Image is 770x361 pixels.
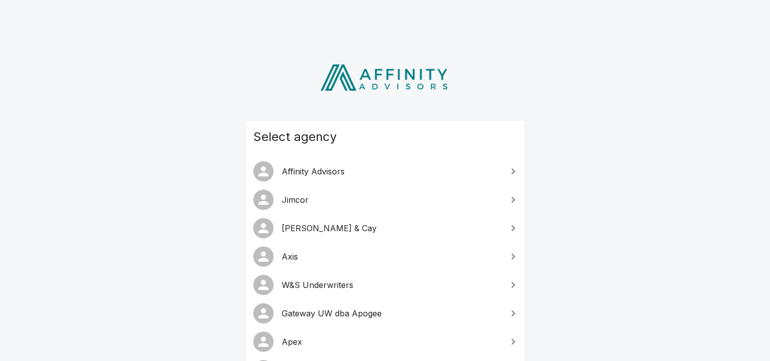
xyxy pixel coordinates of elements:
[282,307,501,319] span: Gateway UW dba Apogee
[312,61,458,94] img: Affinity Advisors Logo
[282,279,501,291] span: W&S Underwriters
[282,250,501,263] span: Axis
[245,242,525,271] a: Axis
[282,222,501,234] span: [PERSON_NAME] & Cay
[245,299,525,328] a: Gateway UW dba Apogee
[245,328,525,356] a: Apex
[245,157,525,186] a: Affinity Advisors
[245,271,525,299] a: W&S Underwriters
[282,194,501,206] span: Jimcor
[245,186,525,214] a: Jimcor
[245,214,525,242] a: [PERSON_NAME] & Cay
[253,129,517,145] span: Select agency
[282,165,501,177] span: Affinity Advisors
[282,336,501,348] span: Apex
